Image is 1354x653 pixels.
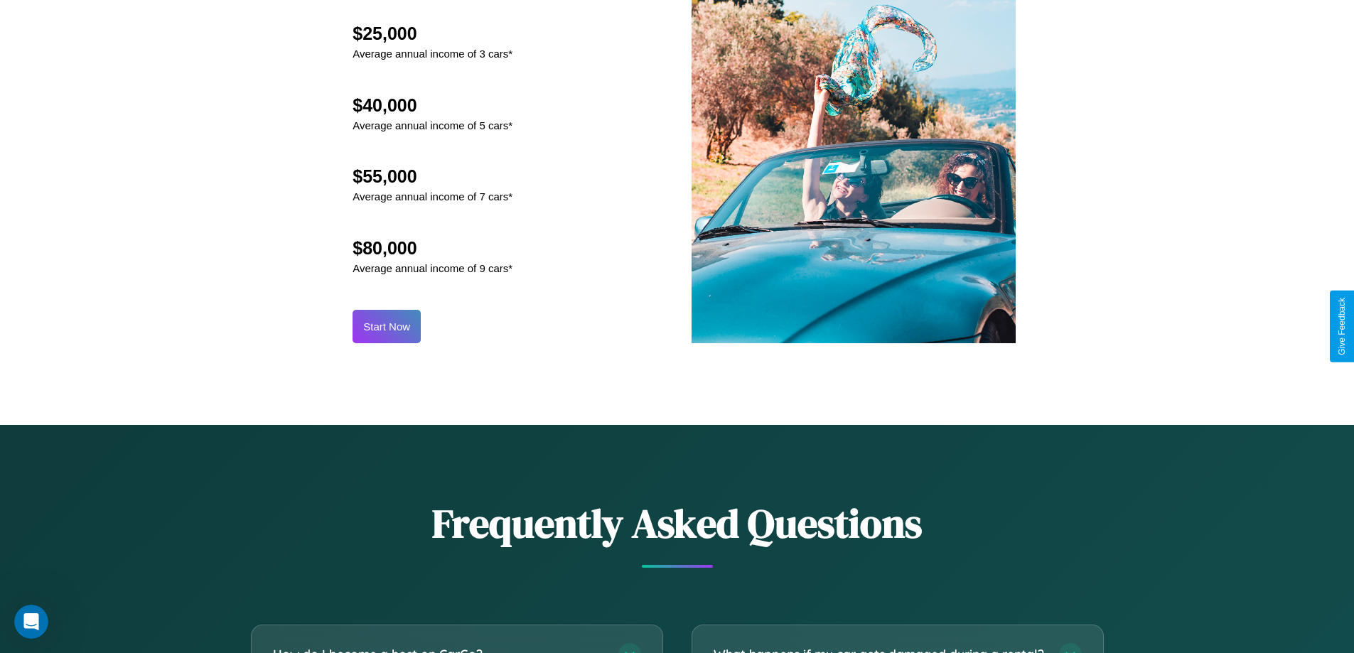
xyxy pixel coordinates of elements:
[353,310,421,343] button: Start Now
[353,44,512,63] p: Average annual income of 3 cars*
[353,95,512,116] h2: $40,000
[353,187,512,206] p: Average annual income of 7 cars*
[251,496,1104,551] h2: Frequently Asked Questions
[1337,298,1347,355] div: Give Feedback
[353,116,512,135] p: Average annual income of 5 cars*
[14,605,48,639] iframe: Intercom live chat
[353,166,512,187] h2: $55,000
[353,238,512,259] h2: $80,000
[353,259,512,278] p: Average annual income of 9 cars*
[353,23,512,44] h2: $25,000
